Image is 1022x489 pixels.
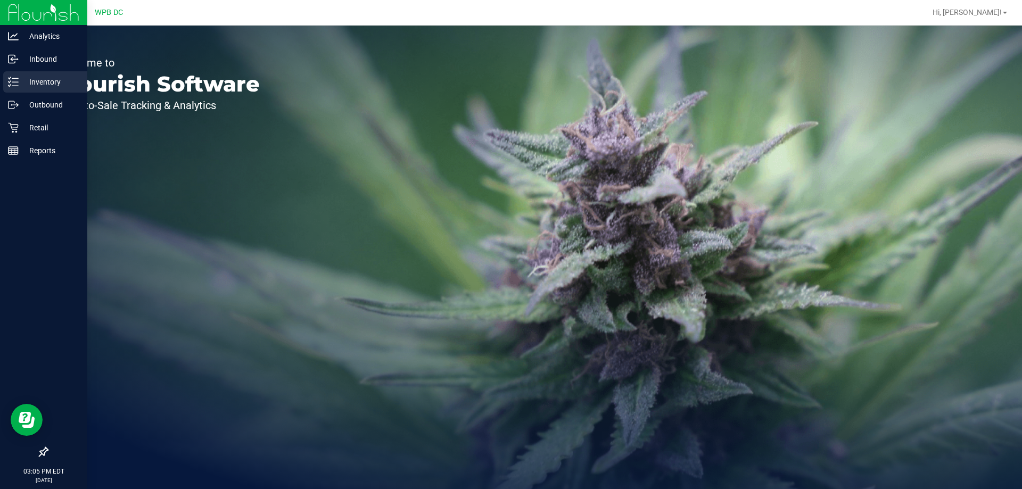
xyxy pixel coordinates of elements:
[8,54,19,64] inline-svg: Inbound
[19,121,83,134] p: Retail
[19,53,83,65] p: Inbound
[19,144,83,157] p: Reports
[8,77,19,87] inline-svg: Inventory
[95,8,123,17] span: WPB DC
[933,8,1002,16] span: Hi, [PERSON_NAME]!
[57,73,260,95] p: Flourish Software
[19,30,83,43] p: Analytics
[8,31,19,42] inline-svg: Analytics
[8,100,19,110] inline-svg: Outbound
[5,476,83,484] p: [DATE]
[8,122,19,133] inline-svg: Retail
[19,98,83,111] p: Outbound
[8,145,19,156] inline-svg: Reports
[19,76,83,88] p: Inventory
[57,100,260,111] p: Seed-to-Sale Tracking & Analytics
[11,404,43,436] iframe: Resource center
[57,57,260,68] p: Welcome to
[5,467,83,476] p: 03:05 PM EDT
